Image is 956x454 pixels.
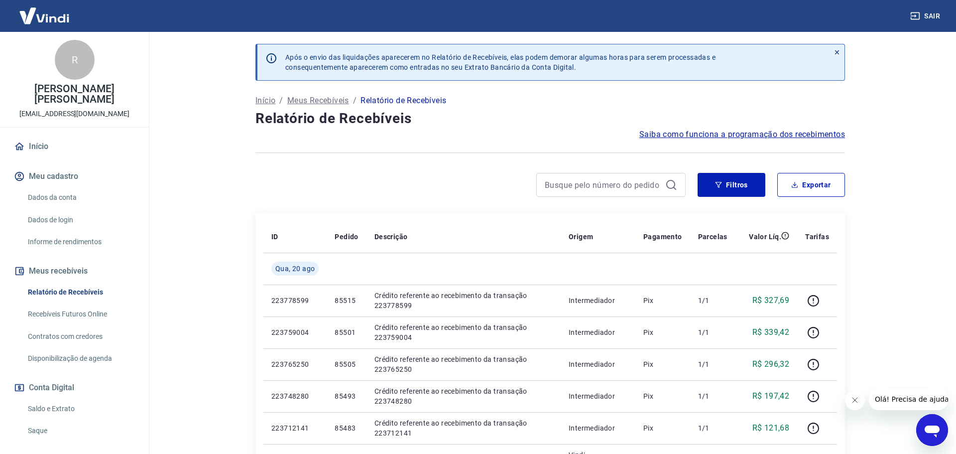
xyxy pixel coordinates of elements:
p: / [279,95,283,107]
p: 1/1 [698,296,727,305]
iframe: Botão para abrir a janela de mensagens [916,414,948,446]
p: Intermediador [569,423,627,433]
p: Tarifas [805,232,829,242]
button: Meu cadastro [12,165,137,187]
p: 1/1 [698,359,727,369]
p: 223759004 [271,327,319,337]
p: 85515 [335,296,358,305]
a: Saiba como funciona a programação dos recebimentos [639,129,845,141]
p: R$ 327,69 [752,295,790,306]
p: R$ 339,42 [752,326,790,338]
p: 223778599 [271,296,319,305]
p: 85505 [335,359,358,369]
p: R$ 197,42 [752,390,790,402]
iframe: Mensagem da empresa [869,388,948,410]
button: Sair [908,7,944,25]
p: Após o envio das liquidações aparecerem no Relatório de Recebíveis, elas podem demorar algumas ho... [285,52,716,72]
a: Meus Recebíveis [287,95,349,107]
p: R$ 296,32 [752,358,790,370]
p: Intermediador [569,391,627,401]
p: 85501 [335,327,358,337]
a: Dados de login [24,210,137,230]
a: Recebíveis Futuros Online [24,304,137,324]
p: Intermediador [569,296,627,305]
p: Crédito referente ao recebimento da transação 223759004 [374,322,553,342]
a: Início [12,136,137,157]
span: Olá! Precisa de ajuda? [6,7,84,15]
p: Crédito referente ao recebimento da transação 223748280 [374,386,553,406]
p: Pix [643,359,682,369]
p: Pix [643,296,682,305]
a: Saque [24,421,137,441]
p: 1/1 [698,423,727,433]
p: ID [271,232,278,242]
a: Relatório de Recebíveis [24,282,137,303]
p: 85483 [335,423,358,433]
p: Pix [643,327,682,337]
p: / [353,95,357,107]
button: Exportar [777,173,845,197]
p: Crédito referente ao recebimento da transação 223765250 [374,354,553,374]
p: Relatório de Recebíveis [360,95,446,107]
p: 223748280 [271,391,319,401]
button: Conta Digital [12,377,137,399]
a: Saldo e Extrato [24,399,137,419]
p: [EMAIL_ADDRESS][DOMAIN_NAME] [19,109,129,119]
p: Crédito referente ao recebimento da transação 223778599 [374,291,553,310]
p: Intermediador [569,327,627,337]
p: Valor Líq. [749,232,781,242]
input: Busque pelo número do pedido [545,177,661,192]
p: Pix [643,423,682,433]
p: R$ 121,68 [752,422,790,434]
p: 223765250 [271,359,319,369]
p: 1/1 [698,391,727,401]
p: Crédito referente ao recebimento da transação 223712141 [374,418,553,438]
p: Intermediador [569,359,627,369]
p: Origem [569,232,593,242]
button: Meus recebíveis [12,260,137,282]
iframe: Fechar mensagem [845,390,865,410]
a: Informe de rendimentos [24,232,137,252]
div: R [55,40,95,80]
button: Filtros [698,173,765,197]
span: Qua, 20 ago [275,264,315,274]
p: Pagamento [643,232,682,242]
h4: Relatório de Recebíveis [255,109,845,129]
a: Contratos com credores [24,326,137,347]
p: Pedido [335,232,358,242]
p: Parcelas [698,232,727,242]
p: 223712141 [271,423,319,433]
p: Descrição [374,232,408,242]
img: Vindi [12,0,77,31]
a: Disponibilização de agenda [24,348,137,369]
a: Início [255,95,275,107]
p: [PERSON_NAME] [PERSON_NAME] [8,84,141,105]
a: Dados da conta [24,187,137,208]
p: 85493 [335,391,358,401]
p: Pix [643,391,682,401]
p: 1/1 [698,327,727,337]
